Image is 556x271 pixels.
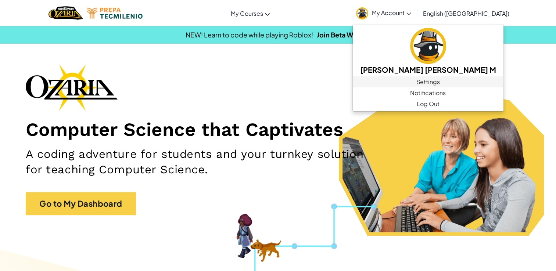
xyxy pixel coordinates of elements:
a: Settings [353,76,503,87]
span: My Courses [231,10,263,17]
a: My Courses [227,3,273,23]
span: Notifications [410,88,446,97]
span: English ([GEOGRAPHIC_DATA]) [423,10,509,17]
img: Ozaria branding logo [26,64,118,111]
a: Log Out [353,98,503,109]
h1: Computer Science that Captivates [26,118,530,141]
span: My Account [372,9,411,17]
h5: [PERSON_NAME] [PERSON_NAME] M [360,64,496,75]
a: Join Beta Waitlist [317,30,370,39]
img: Home [49,6,83,21]
img: avatar [356,7,368,19]
h2: A coding adventure for students and your turnkey solution for teaching Computer Science. [26,147,364,177]
a: [PERSON_NAME] [PERSON_NAME] M [353,27,503,76]
a: My Account [352,1,415,25]
a: Ozaria by CodeCombat logo [49,6,83,21]
img: avatar [410,28,446,64]
img: Tecmilenio logo [87,8,143,19]
a: Notifications [353,87,503,98]
a: Go to My Dashboard [26,192,136,215]
span: NEW! Learn to code while playing Roblox! [186,30,313,39]
a: English ([GEOGRAPHIC_DATA]) [419,3,513,23]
